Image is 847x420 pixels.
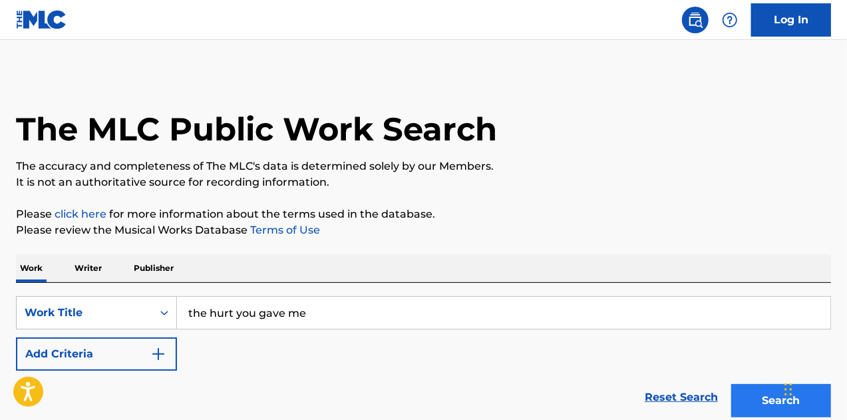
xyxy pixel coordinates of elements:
[784,369,792,409] div: Drag
[16,337,177,371] button: Add Criteria
[751,3,831,37] a: Log In
[16,222,831,238] p: Please review the Musical Works Database
[722,12,738,28] img: help
[71,254,106,282] p: Writer
[25,305,144,321] div: Work Title
[731,384,831,417] button: Search
[16,109,497,149] h1: The MLC Public Work Search
[682,7,709,33] a: Public Search
[130,254,178,282] p: Publisher
[150,346,166,362] img: 9d2ae6d4665cec9f34b9.svg
[16,206,831,222] p: Please for more information about the terms used in the database.
[55,208,106,220] a: click here
[16,158,831,174] p: The accuracy and completeness of The MLC's data is determined solely by our Members.
[248,224,320,236] a: Terms of Use
[717,7,743,33] div: Help
[16,174,831,190] p: It is not an authoritative source for recording information.
[638,383,725,412] a: Reset Search
[780,356,847,420] iframe: Chat Widget
[16,10,67,29] img: MLC Logo
[16,254,47,282] p: Work
[687,12,703,28] img: search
